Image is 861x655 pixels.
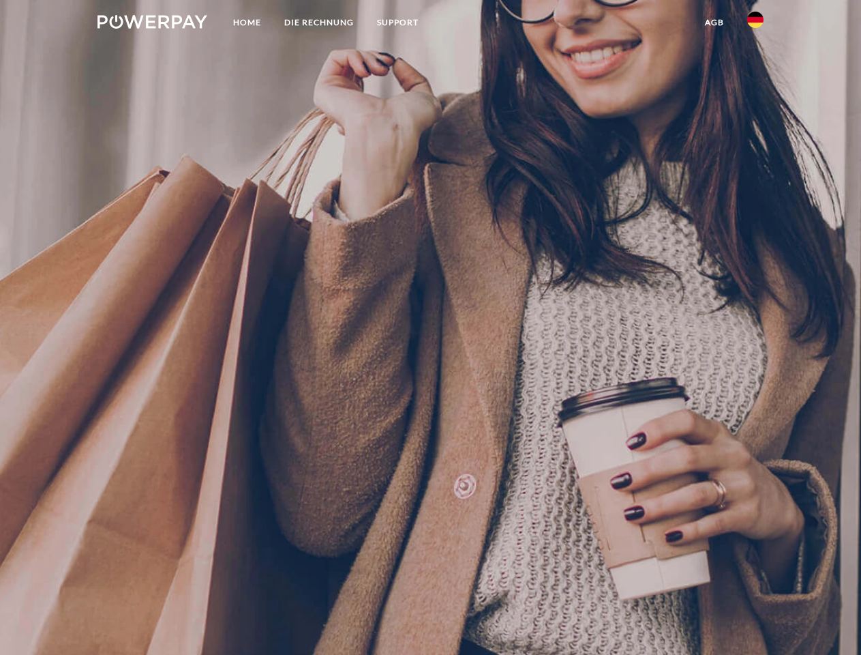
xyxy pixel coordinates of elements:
[365,10,430,35] a: SUPPORT
[693,10,736,35] a: agb
[97,15,207,29] img: logo-powerpay-white.svg
[273,10,365,35] a: DIE RECHNUNG
[747,12,764,28] img: de
[222,10,273,35] a: Home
